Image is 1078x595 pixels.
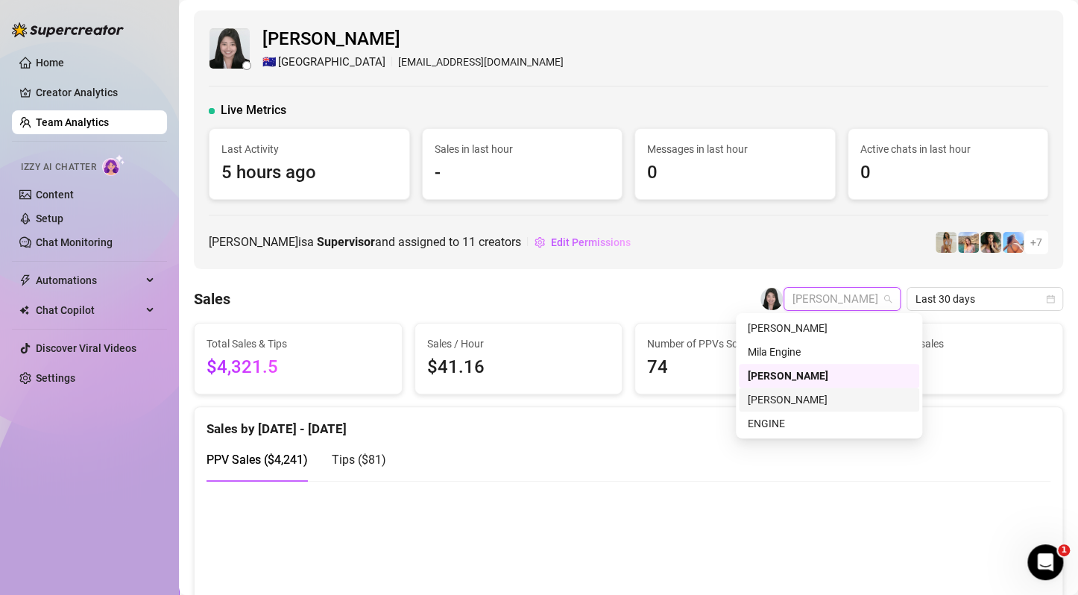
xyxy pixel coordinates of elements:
[207,353,390,382] span: $4,321.5
[36,81,155,104] a: Creator Analytics
[209,233,521,251] span: [PERSON_NAME] is a and assigned to creators
[332,453,386,467] span: Tips ( $81 )
[868,336,1051,352] span: Chats with sales
[748,320,910,336] div: [PERSON_NAME]
[739,388,919,412] div: Marty
[647,353,830,382] span: 74
[262,54,277,72] span: 🇦🇺
[207,407,1050,439] div: Sales by [DATE] - [DATE]
[980,232,1001,253] img: Allie
[748,368,910,384] div: [PERSON_NAME]
[739,412,919,435] div: ENGINE
[868,353,1051,382] span: 45
[860,141,1036,157] span: Active chats in last hour
[739,340,919,364] div: Mila Engine
[534,230,631,254] button: Edit Permissions
[207,336,390,352] span: Total Sales & Tips
[21,160,96,174] span: Izzy AI Chatter
[435,159,611,187] span: -
[462,235,476,249] span: 11
[221,101,286,119] span: Live Metrics
[102,154,125,176] img: AI Chatter
[36,268,142,292] span: Automations
[262,54,564,72] div: [EMAIL_ADDRESS][DOMAIN_NAME]
[427,353,611,382] span: $41.16
[194,289,230,309] h4: Sales
[760,288,783,310] img: Johaina Therese Gaspar
[748,391,910,408] div: [PERSON_NAME]
[647,336,830,352] span: Number of PPVs Sold
[317,235,375,249] b: Supervisor
[936,232,956,253] img: Zoey
[19,274,31,286] span: thunderbolt
[207,453,308,467] span: PPV Sales ( $4,241 )
[915,288,1054,310] span: Last 30 days
[647,159,823,187] span: 0
[36,57,64,69] a: Home
[1058,544,1070,556] span: 1
[748,344,910,360] div: Mila Engine
[36,212,63,224] a: Setup
[36,236,113,248] a: Chat Monitoring
[36,116,109,128] a: Team Analytics
[19,305,29,315] img: Chat Copilot
[1003,232,1024,253] img: OLIVIA
[36,342,136,354] a: Discover Viral Videos
[647,141,823,157] span: Messages in last hour
[792,288,892,310] span: Johaina Therese Gaspar
[860,159,1036,187] span: 0
[1046,295,1055,303] span: calendar
[739,316,919,340] div: brandon ty
[1027,544,1063,580] iframe: Intercom live chat
[209,28,250,69] img: Johaina Therese Gaspar
[739,364,919,388] div: Johaina Therese Gaspar
[551,236,631,248] span: Edit Permissions
[12,22,124,37] img: logo-BBDzfeDw.svg
[535,237,545,248] span: setting
[748,415,910,432] div: ENGINE
[262,25,564,54] span: [PERSON_NAME]
[278,54,385,72] span: [GEOGRAPHIC_DATA]
[221,159,397,187] span: 5 hours ago
[1030,234,1042,251] span: + 7
[435,141,611,157] span: Sales in last hour
[958,232,979,253] img: Marabest
[427,336,611,352] span: Sales / Hour
[36,189,74,201] a: Content
[221,141,397,157] span: Last Activity
[36,372,75,384] a: Settings
[36,298,142,322] span: Chat Copilot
